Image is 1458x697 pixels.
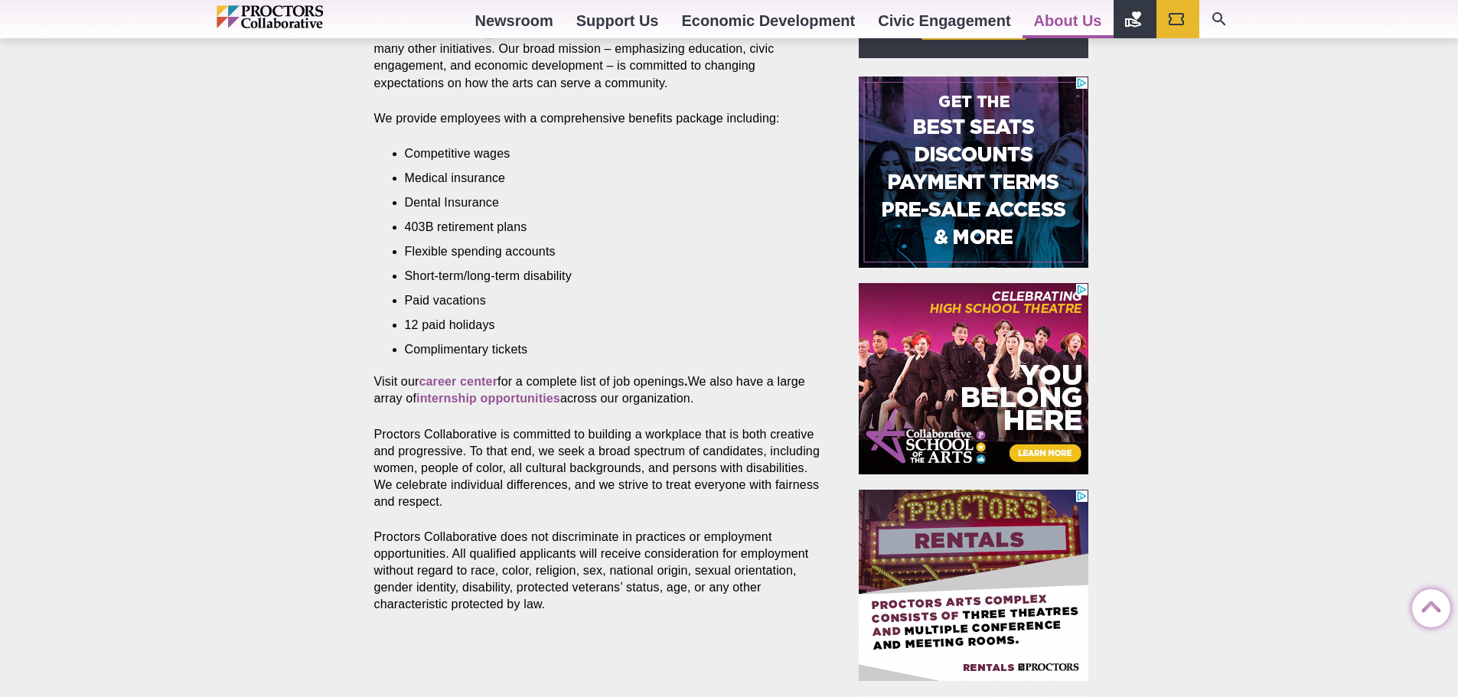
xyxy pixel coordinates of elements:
[405,292,801,309] li: Paid vacations
[374,373,824,407] p: Visit our for a complete list of job openings We also have a large array of across our organization.
[1412,590,1443,620] a: Back to Top
[416,392,560,405] a: internship opportunities
[374,110,824,127] p: We provide employees with a comprehensive benefits package including:
[684,375,688,388] strong: .
[859,283,1088,474] iframe: Advertisement
[405,317,801,334] li: 12 paid holidays
[405,268,801,285] li: Short-term/long-term disability
[419,375,497,388] a: career center
[405,170,801,187] li: Medical insurance
[405,219,801,236] li: 403B retirement plans
[374,529,824,613] p: Proctors Collaborative does not discriminate in practices or employment opportunities. All qualif...
[217,5,389,28] img: Proctors logo
[859,77,1088,268] iframe: Advertisement
[859,490,1088,681] iframe: Advertisement
[405,341,801,358] li: Complimentary tickets
[405,145,801,162] li: Competitive wages
[374,426,824,510] p: Proctors Collaborative is committed to building a workplace that is both creative and progressive...
[405,194,801,211] li: Dental Insurance
[405,243,801,260] li: Flexible spending accounts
